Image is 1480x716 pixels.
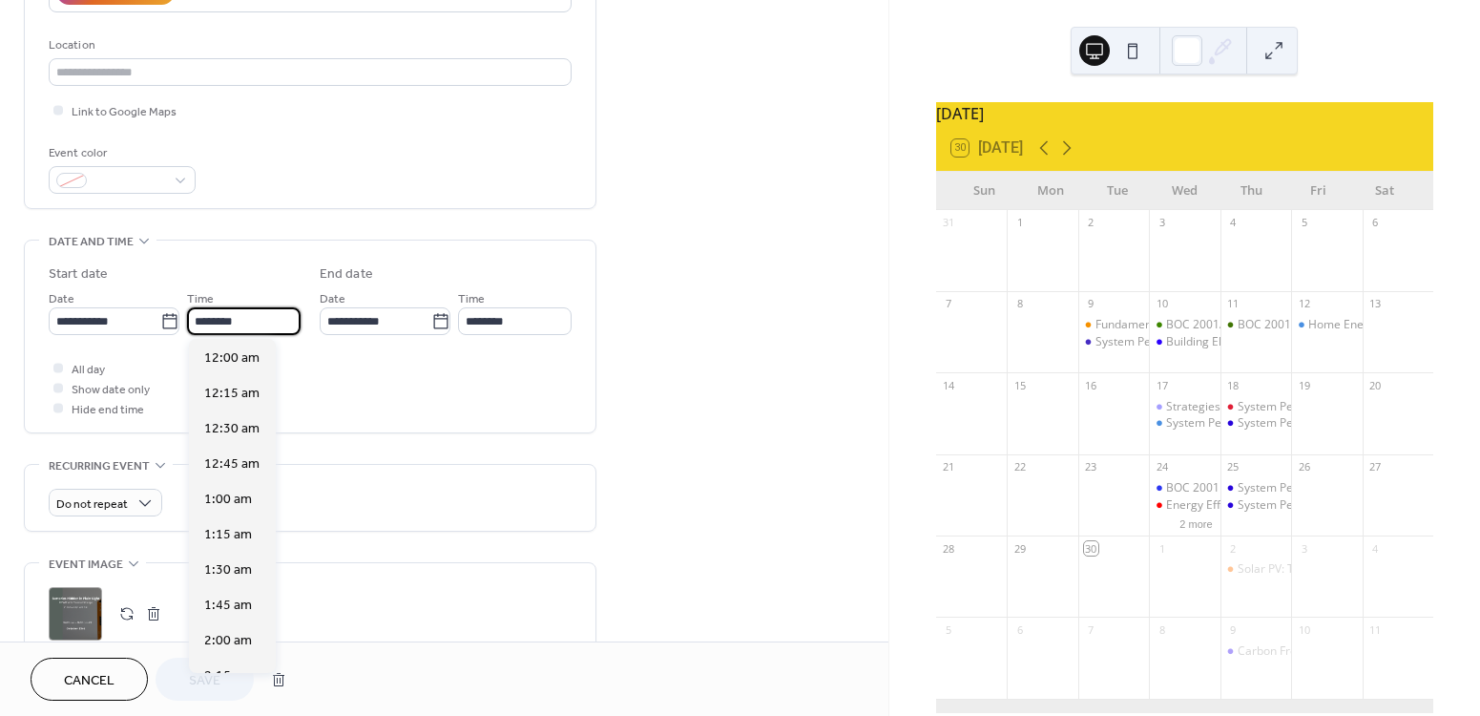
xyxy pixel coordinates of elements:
div: Sat [1351,172,1418,210]
span: Show date only [72,380,150,400]
div: Fri [1284,172,1351,210]
span: Time [187,289,214,309]
div: 15 [1012,378,1027,392]
div: System Performance Module Part 4 Webinar [1220,415,1291,432]
div: Building Electric-Efficient Tiny Homes: Smarter, Smaller, Sustainable [1149,334,1219,350]
div: System Performance Module Part 8 [1220,497,1291,514]
span: Event image [49,555,123,575]
div: Home Energy Audits [1308,317,1417,333]
div: End date [320,264,373,284]
span: Hide end time [72,400,144,420]
div: 6 [1012,622,1027,637]
span: Cancel [64,671,115,691]
div: 5 [942,622,956,637]
div: System Performance Module Part 1 [1149,415,1219,432]
div: 31 [942,216,956,230]
div: Strategies to Help Reduce Peak Energy Use [1149,399,1219,415]
div: 29 [1012,541,1027,556]
div: System Performance Module Part 3 Webinar [1238,399,1474,415]
div: 20 [1368,378,1383,392]
div: 2 [1226,541,1240,556]
div: 24 [1155,460,1169,474]
div: Solar PV: Technology and Valuation Parts 1-3 [1220,561,1291,578]
div: 22 [1012,460,1027,474]
div: 19 [1297,378,1311,392]
button: 2 more [1172,515,1219,531]
div: 28 [942,541,956,556]
span: 12:45 am [204,454,260,474]
div: BOC 2001A Part 1 Scoping Your Building for Operational Improvements [1149,317,1219,333]
div: Mon [1018,172,1085,210]
div: System Performance Module Part 8 [1238,497,1427,514]
div: System Performance Module Part 7 [1238,480,1427,496]
div: Event color [49,143,192,163]
div: Tue [1084,172,1151,210]
div: 23 [1084,460,1098,474]
div: 7 [942,297,956,311]
span: All day [72,360,105,380]
div: 21 [942,460,956,474]
span: 1:30 am [204,560,252,580]
div: 11 [1368,622,1383,637]
div: 13 [1368,297,1383,311]
div: 27 [1368,460,1383,474]
span: Time [458,289,485,309]
div: Sun [951,172,1018,210]
span: Date [49,289,74,309]
span: 1:15 am [204,525,252,545]
span: 1:00 am [204,490,252,510]
span: 2:15 am [204,666,252,686]
span: 12:15 am [204,384,260,404]
div: ; [49,587,102,641]
span: Do not repeat [56,494,128,516]
div: 3 [1155,216,1169,230]
span: Link to Google Maps [72,102,177,122]
div: 3 [1297,541,1311,556]
div: 4 [1226,216,1240,230]
div: Solar PV: Technology and Valuation Parts 1-3 [1238,561,1474,578]
span: 2:00 am [204,631,252,651]
div: 11 [1226,297,1240,311]
div: 9 [1226,622,1240,637]
div: 16 [1084,378,1098,392]
div: 1 [1155,541,1169,556]
span: Recurring event [49,456,150,476]
div: 10 [1155,297,1169,311]
div: 18 [1226,378,1240,392]
div: 14 [942,378,956,392]
div: BOC 2001B Part 1 - SCOPING YOUR BUILDING FOR OPERATIONAL IMPROVEMENTS [1149,480,1219,496]
div: 5 [1297,216,1311,230]
div: Energy Efficiency and IAQ: When and What to Monitor in a Home [1149,497,1219,514]
div: 1 [1012,216,1027,230]
div: 7 [1084,622,1098,637]
span: 12:00 am [204,348,260,369]
div: Wed [1151,172,1218,210]
span: 1:45 am [204,596,252,616]
div: 12 [1297,297,1311,311]
span: Date [320,289,345,309]
div: 4 [1368,541,1383,556]
div: System Performance Module Part 2 [1078,334,1149,350]
div: Strategies to Help Reduce Peak Energy Use [1166,399,1396,415]
div: System Performance Module Part 7 [1220,480,1291,496]
div: 2 [1084,216,1098,230]
div: Fundamentals of Energy Efficient Building Operations - Part 1: Energy Efficiency and Sustainabili... [1078,317,1149,333]
button: Cancel [31,658,148,701]
div: 8 [1155,622,1169,637]
div: System Performance Module Part 1 [1166,415,1355,432]
div: Carbon Free Homes: Features, Benefits, Valuation, Parts 1-3 [1220,643,1291,660]
div: [DATE] [936,102,1433,125]
div: System Performance Module Part 3 Webinar [1220,399,1291,415]
div: Location [49,35,568,55]
div: 26 [1297,460,1311,474]
div: 10 [1297,622,1311,637]
div: Start date [49,264,108,284]
div: System Performance Module Part 4 Webinar [1238,415,1474,432]
span: 12:30 am [204,419,260,439]
div: 30 [1084,541,1098,556]
div: 17 [1155,378,1169,392]
div: 25 [1226,460,1240,474]
span: Date and time [49,232,134,252]
div: 6 [1368,216,1383,230]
